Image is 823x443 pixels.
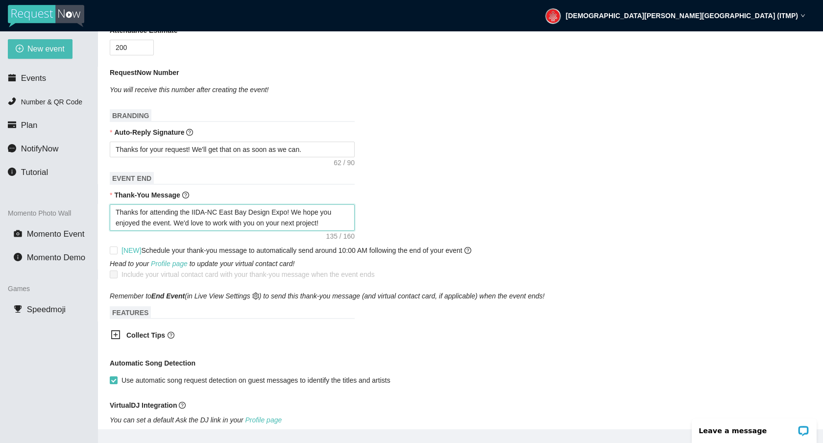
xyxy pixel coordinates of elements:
span: NotifyNow [21,144,58,153]
span: question-circle [186,129,193,136]
i: Head to your to update your virtual contact card! [110,260,294,268]
span: BRANDING [110,109,151,122]
i: You can set a default Ask the DJ link in your [110,416,282,424]
span: phone [8,97,16,105]
img: RequestNow [8,5,84,27]
span: Include your virtual contact card with your thank-you message when the event ends [121,271,375,278]
img: ACg8ocI7wnu8eZKq3Rw7qrTK8k__tfAsfKOWQ91RFG614jtlIrO-j27m=s96-c [545,8,561,24]
span: [NEW] [121,246,141,254]
span: plus-square [111,330,121,340]
span: New event [27,43,65,55]
div: Collect Tipsquestion-circle [103,324,348,348]
span: setting [252,293,259,299]
strong: [DEMOGRAPHIC_DATA][PERSON_NAME][GEOGRAPHIC_DATA] (ITMP) [566,12,798,20]
span: Forward all guest messages to VirtualDJ via "Ask The DJ" [118,428,301,439]
span: question-circle [464,247,471,254]
a: Profile page [151,260,188,268]
span: Events [21,74,46,83]
span: Plan [21,121,38,130]
b: VirtualDJ Integration [110,401,177,409]
span: question-circle [168,332,174,339]
b: Collect Tips [126,331,165,339]
i: Remember to (in Live View Settings ) to send this thank-you message (and virtual contact card, if... [110,292,545,300]
span: info-circle [8,168,16,176]
span: calendar [8,74,16,82]
span: trophy [14,305,22,313]
span: FEATURES [110,306,151,319]
b: Thank-You Message [114,191,180,199]
span: Momento Event [27,229,85,239]
iframe: LiveChat chat widget [685,412,823,443]
span: Schedule your thank-you message to automatically send around 10:00 AM following the end of your e... [121,246,471,254]
span: credit-card [8,121,16,129]
b: Auto-Reply Signature [114,128,184,136]
span: down [800,13,805,18]
span: info-circle [14,253,22,261]
span: message [8,144,16,152]
b: RequestNow Number [110,67,179,78]
span: camera [14,229,22,238]
textarea: Thanks for your request! We'll get that on as soon as we can. [110,142,355,157]
span: plus-circle [16,45,24,54]
i: You will receive this number after creating the event! [110,86,269,94]
span: Use automatic song request detection on guest messages to identify the titles and artists [118,375,394,386]
button: plus-circleNew event [8,39,73,59]
span: question-circle [179,402,186,409]
span: question-circle [182,192,189,198]
textarea: Thanks for attending the IIDA-NC East Bay Design Expo! We hope you enjoyed the event. We'd love t... [110,204,355,231]
b: Automatic Song Detection [110,358,195,369]
span: Speedmoji [27,305,66,314]
span: Number & QR Code [21,98,82,106]
b: End Event [151,292,185,300]
span: Tutorial [21,168,48,177]
a: Profile page [245,416,282,424]
span: EVENT END [110,172,154,185]
span: Momento Demo [27,253,85,262]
